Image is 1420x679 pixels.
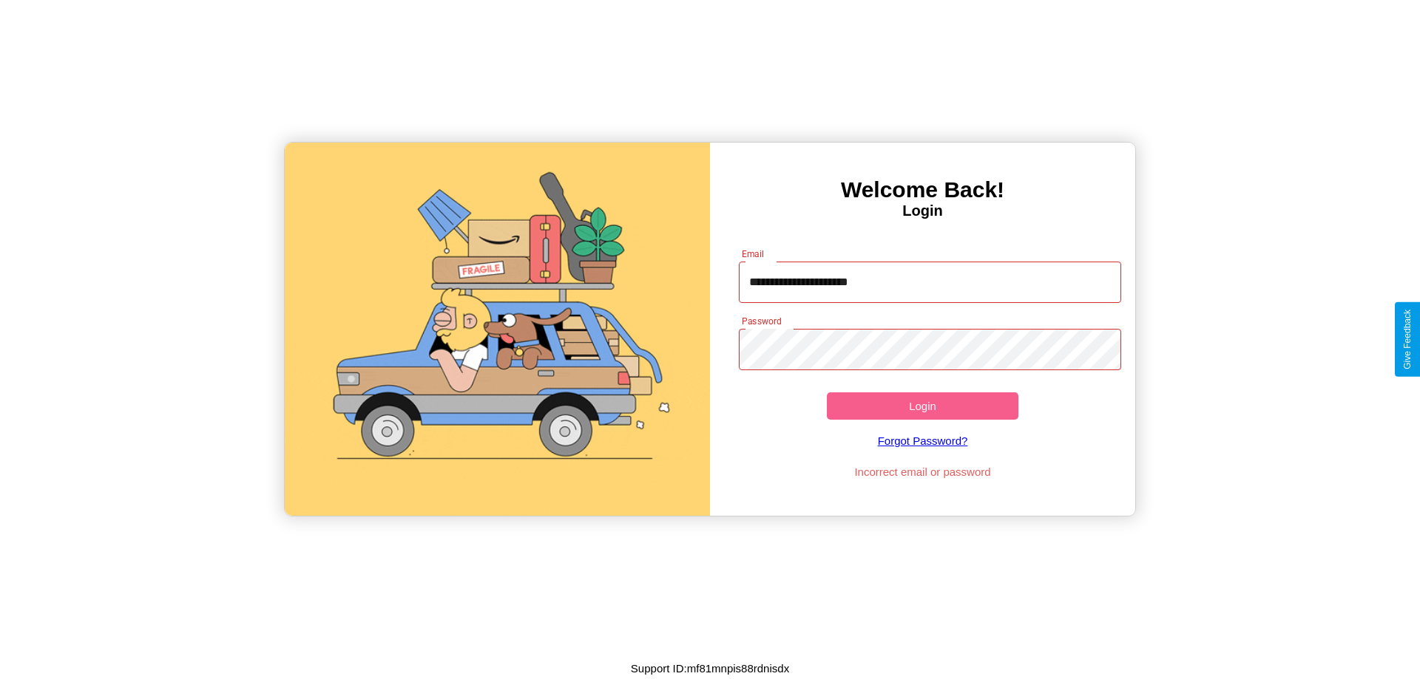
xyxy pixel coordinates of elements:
a: Forgot Password? [731,420,1115,462]
label: Email [742,248,765,260]
label: Password [742,315,781,327]
img: gif [285,143,710,516]
p: Support ID: mf81mnpis88rdnisdx [631,658,789,678]
p: Incorrect email or password [731,462,1115,482]
button: Login [827,392,1018,420]
h3: Welcome Back! [710,177,1135,202]
h4: Login [710,202,1135,219]
div: Give Feedback [1402,310,1413,369]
